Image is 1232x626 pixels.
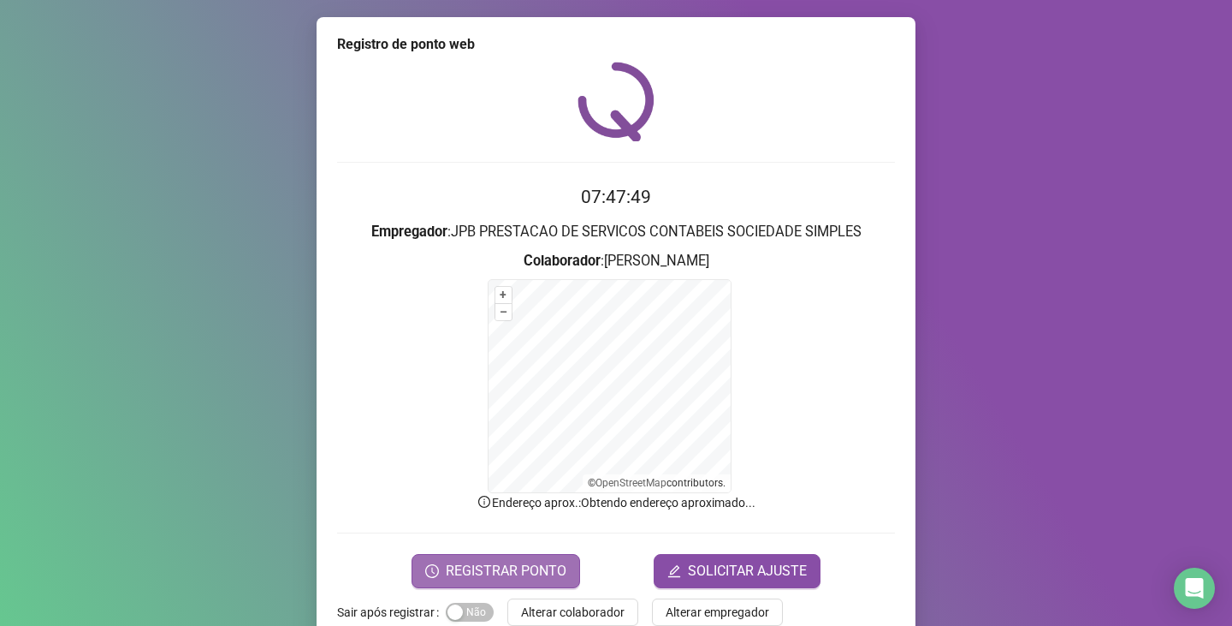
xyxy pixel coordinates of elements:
[337,221,895,243] h3: : JPB PRESTACAO DE SERVICOS CONTABEIS SOCIEDADE SIMPLES
[577,62,654,141] img: QRPoint
[337,599,446,626] label: Sair após registrar
[1174,568,1215,609] div: Open Intercom Messenger
[652,599,783,626] button: Alterar empregador
[371,224,447,240] strong: Empregador
[495,287,512,303] button: +
[524,253,601,269] strong: Colaborador
[412,554,580,588] button: REGISTRAR PONTO
[666,603,769,622] span: Alterar empregador
[654,554,820,588] button: editSOLICITAR AJUSTE
[477,494,492,510] span: info-circle
[588,477,726,489] li: © contributors.
[581,187,651,207] time: 07:47:49
[507,599,638,626] button: Alterar colaborador
[495,304,512,320] button: –
[337,493,895,512] p: Endereço aprox. : Obtendo endereço aproximado...
[446,561,566,581] span: REGISTRAR PONTO
[425,564,439,578] span: clock-circle
[337,34,895,55] div: Registro de ponto web
[667,564,681,578] span: edit
[688,561,807,581] span: SOLICITAR AJUSTE
[521,603,625,622] span: Alterar colaborador
[337,250,895,272] h3: : [PERSON_NAME]
[595,477,666,489] a: OpenStreetMap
